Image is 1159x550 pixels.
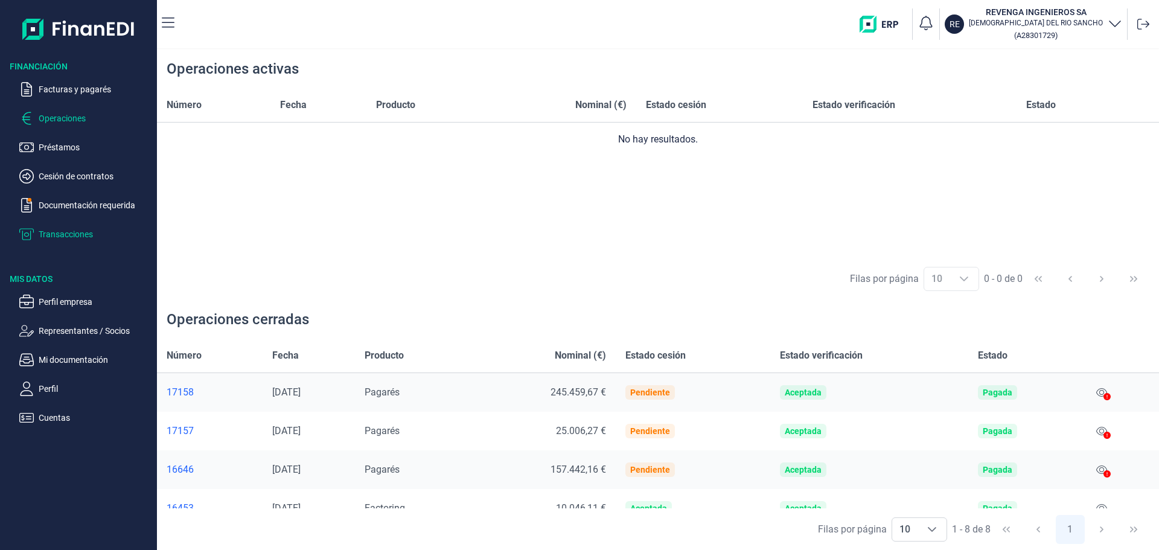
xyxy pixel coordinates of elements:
[950,267,979,290] div: Choose
[630,504,667,513] div: Aceptada
[646,98,706,112] span: Estado cesión
[551,464,606,475] span: 157.442,16 €
[1087,515,1116,544] button: Next Page
[575,98,627,112] span: Nominal (€)
[785,426,822,436] div: Aceptada
[167,348,202,363] span: Número
[167,98,202,112] span: Número
[167,59,299,78] div: Operaciones activas
[272,425,345,437] div: [DATE]
[969,6,1103,18] h3: REVENGA INGENIEROS SA
[19,353,152,367] button: Mi documentación
[1087,264,1116,293] button: Next Page
[892,518,918,541] span: 10
[365,464,400,475] span: Pagarés
[39,295,152,309] p: Perfil empresa
[1119,515,1148,544] button: Last Page
[1119,264,1148,293] button: Last Page
[1024,264,1053,293] button: First Page
[860,16,907,33] img: erp
[280,98,307,112] span: Fecha
[19,382,152,396] button: Perfil
[365,425,400,436] span: Pagarés
[1056,515,1085,544] button: Page 1
[167,464,253,476] a: 16646
[630,465,670,475] div: Pendiente
[39,324,152,338] p: Representantes / Socios
[556,425,606,436] span: 25.006,27 €
[19,198,152,213] button: Documentación requerida
[19,111,152,126] button: Operaciones
[167,310,309,329] div: Operaciones cerradas
[19,169,152,184] button: Cesión de contratos
[365,502,405,514] span: Factoring
[625,348,686,363] span: Estado cesión
[39,227,152,241] p: Transacciones
[918,518,947,541] div: Choose
[167,502,253,514] a: 16453
[39,198,152,213] p: Documentación requerida
[39,353,152,367] p: Mi documentación
[19,411,152,425] button: Cuentas
[555,348,606,363] span: Nominal (€)
[39,382,152,396] p: Perfil
[39,111,152,126] p: Operaciones
[365,348,404,363] span: Producto
[19,82,152,97] button: Facturas y pagarés
[785,465,822,475] div: Aceptada
[952,525,991,534] span: 1 - 8 de 8
[551,386,606,398] span: 245.459,67 €
[272,502,345,514] div: [DATE]
[167,425,253,437] a: 17157
[1056,264,1085,293] button: Previous Page
[785,388,822,397] div: Aceptada
[945,6,1122,42] button: REREVENGA INGENIEROS SA[DEMOGRAPHIC_DATA] DEL RIO SANCHO(A28301729)
[969,18,1103,28] p: [DEMOGRAPHIC_DATA] DEL RIO SANCHO
[19,227,152,241] button: Transacciones
[1026,98,1056,112] span: Estado
[22,10,135,48] img: Logo de aplicación
[630,388,670,397] div: Pendiente
[983,426,1012,436] div: Pagada
[39,411,152,425] p: Cuentas
[780,348,863,363] span: Estado verificación
[978,348,1007,363] span: Estado
[785,504,822,513] div: Aceptada
[167,386,253,398] a: 17158
[983,465,1012,475] div: Pagada
[19,295,152,309] button: Perfil empresa
[984,274,1023,284] span: 0 - 0 de 0
[19,324,152,338] button: Representantes / Socios
[818,522,887,537] div: Filas por página
[39,82,152,97] p: Facturas y pagarés
[992,515,1021,544] button: First Page
[1024,515,1053,544] button: Previous Page
[630,426,670,436] div: Pendiente
[272,386,345,398] div: [DATE]
[1014,31,1058,40] small: Copiar cif
[813,98,895,112] span: Estado verificación
[556,502,606,514] span: 10.046,11 €
[39,169,152,184] p: Cesión de contratos
[376,98,415,112] span: Producto
[272,348,299,363] span: Fecha
[850,272,919,286] div: Filas por página
[983,504,1012,513] div: Pagada
[365,386,400,398] span: Pagarés
[272,464,345,476] div: [DATE]
[950,18,960,30] p: RE
[39,140,152,155] p: Préstamos
[167,132,1149,147] div: No hay resultados.
[19,140,152,155] button: Préstamos
[983,388,1012,397] div: Pagada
